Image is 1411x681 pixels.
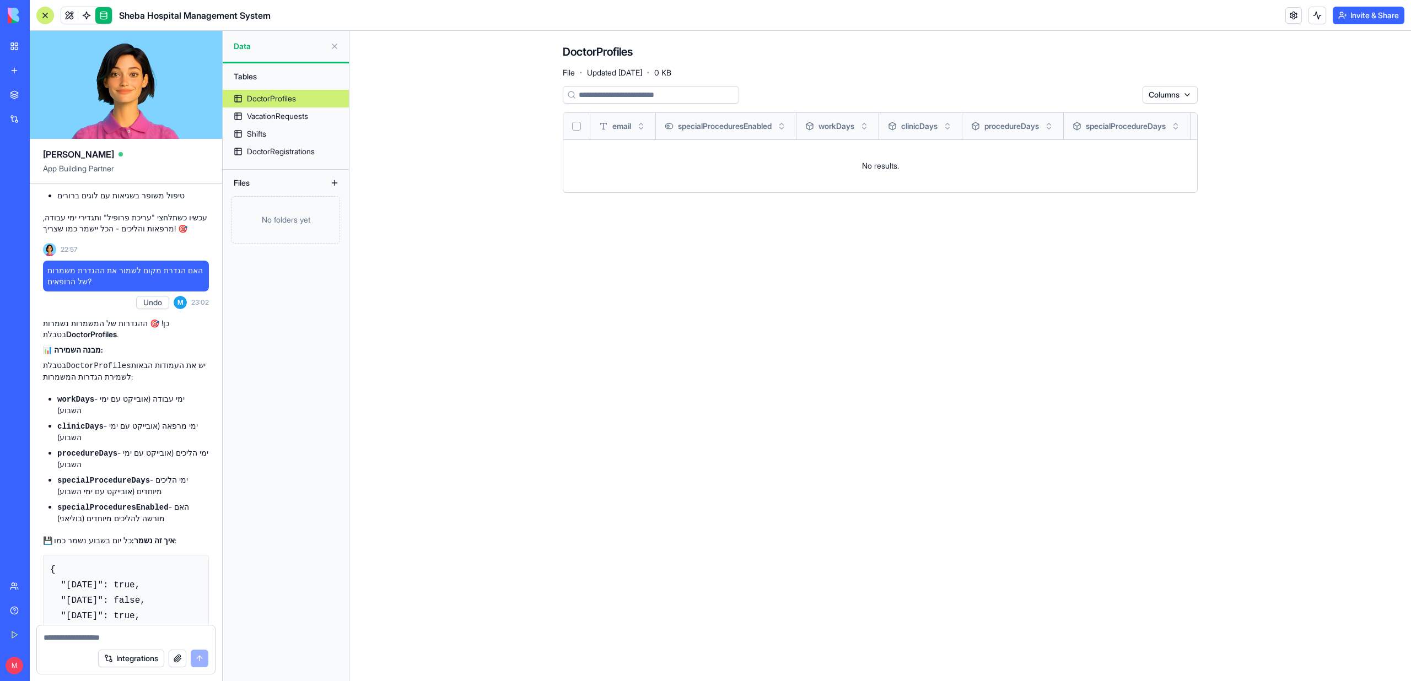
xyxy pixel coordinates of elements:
code: { "[DATE]": true, "[DATE]": false, "[DATE]": true, // וכו'... } [50,565,146,652]
button: Integrations [98,650,164,667]
span: 22:57 [61,245,77,254]
span: · [647,64,650,82]
span: Updated [DATE] [587,67,642,78]
code: specialProcedureDays [57,476,150,485]
code: clinicDays [57,422,104,431]
td: No results. [563,139,1197,192]
a: DoctorProfiles [223,90,349,107]
button: Undo [136,296,169,309]
span: 0 KB [654,67,671,78]
button: Toggle sort [776,121,787,132]
span: workDays [818,121,854,132]
li: טיפול משופר בשגיאות עם לוגים ברורים [57,190,209,201]
button: Toggle sort [859,121,870,132]
a: No folders yet [223,196,349,244]
strong: 💾 איך זה נשמר: [43,536,175,545]
img: Ella_00000_wcx2te.png [43,243,56,256]
li: - ימי הליכים (אובייקט עם ימי השבוע) [57,447,209,470]
div: Files [228,174,316,192]
li: - ימי הליכים מיוחדים (אובייקט עם ימי השבוע) [57,474,209,497]
span: email [612,121,631,132]
p: עכשיו כשתלחצי "עריכת פרופיל" ותגדירי ימי עבודה, מרפאות והליכים - הכל יישמר כמו שצריך! 🎯 [43,212,209,234]
button: Toggle sort [636,121,647,132]
h4: DoctorProfiles [563,44,633,60]
code: specialProceduresEnabled [57,503,169,512]
li: - האם מורשה להליכים מיוחדים (בוליאני) [57,501,209,524]
div: Tables [228,68,343,85]
button: Toggle sort [942,121,953,132]
span: [PERSON_NAME] [43,148,114,161]
a: Shifts [223,125,349,143]
img: logo [8,8,76,23]
button: Toggle sort [1043,121,1054,132]
code: DoctorProfiles [66,361,131,370]
span: האם הגדרת מקום לשמור את ההגדרת משמרות של הרופאים? [47,265,204,287]
span: specialProcedureDays [1086,121,1166,132]
span: procedureDays [984,121,1039,132]
a: VacationRequests [223,107,349,125]
div: Shifts [247,128,266,139]
span: Sheba Hospital Management System [119,9,271,22]
div: DoctorProfiles [247,93,296,104]
button: Toggle sort [1170,121,1181,132]
div: No folders yet [231,196,340,244]
p: בטבלת יש את העמודות הבאות לשמירת הגדרות המשמרות: [43,360,209,382]
span: File [563,67,575,78]
div: DoctorRegistrations [247,146,315,157]
a: DoctorRegistrations [223,143,349,160]
span: specialProceduresEnabled [678,121,772,132]
button: Invite & Share [1333,7,1404,24]
p: כל יום בשבוע נשמר כמו: [43,535,209,546]
span: M [174,296,187,309]
span: · [579,64,583,82]
p: כן! 🎯 ההגדרות של המשמרות נשמרות בטבלת . [43,318,209,340]
strong: 📊 מבנה השמירה: [43,345,103,354]
code: workDays [57,395,94,404]
li: - ימי עבודה (אובייקט עם ימי השבוע) [57,393,209,416]
span: 23:02 [191,298,209,307]
span: M [6,657,23,674]
div: VacationRequests [247,111,308,122]
span: Data [234,41,326,52]
strong: DoctorProfiles [66,329,117,339]
button: Select all [572,122,581,131]
span: App Building Partner [43,163,209,183]
li: - ימי מרפאה (אובייקט עם ימי השבוע) [57,420,209,443]
span: clinicDays [901,121,938,132]
button: Columns [1143,86,1198,104]
code: procedureDays [57,449,117,458]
